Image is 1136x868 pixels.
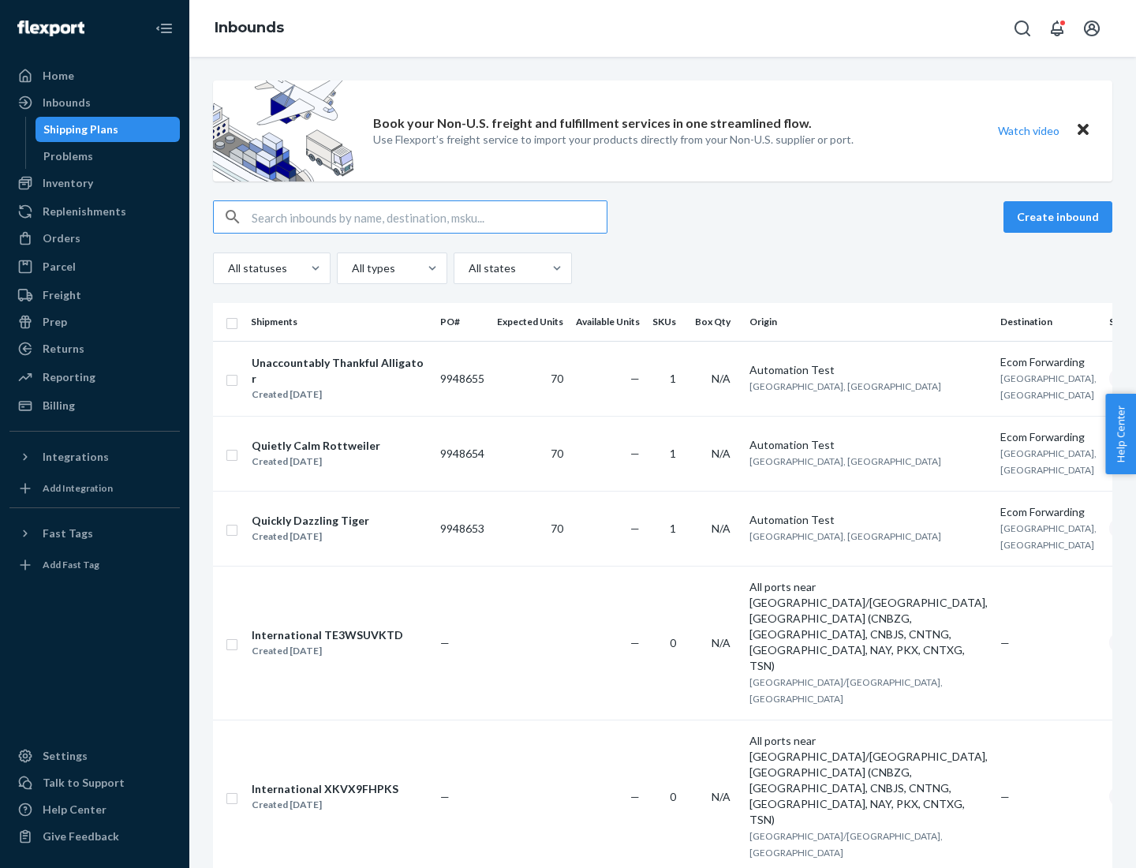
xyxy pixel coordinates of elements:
[43,398,75,413] div: Billing
[9,743,180,769] a: Settings
[252,513,369,529] div: Quickly Dazzling Tiger
[43,449,109,465] div: Integrations
[9,282,180,308] a: Freight
[551,522,563,535] span: 70
[1041,13,1073,44] button: Open notifications
[43,230,80,246] div: Orders
[9,226,180,251] a: Orders
[440,790,450,803] span: —
[9,824,180,849] button: Give Feedback
[43,68,74,84] div: Home
[749,830,943,859] span: [GEOGRAPHIC_DATA]/[GEOGRAPHIC_DATA], [GEOGRAPHIC_DATA]
[43,175,93,191] div: Inventory
[1003,201,1112,233] button: Create inbound
[712,790,731,803] span: N/A
[252,201,607,233] input: Search inbounds by name, destination, msku...
[749,530,941,542] span: [GEOGRAPHIC_DATA], [GEOGRAPHIC_DATA]
[670,522,676,535] span: 1
[434,303,491,341] th: PO#
[9,170,180,196] a: Inventory
[252,643,403,659] div: Created [DATE]
[1105,394,1136,474] button: Help Center
[9,476,180,501] a: Add Integration
[43,148,93,164] div: Problems
[43,122,118,137] div: Shipping Plans
[9,336,180,361] a: Returns
[670,372,676,385] span: 1
[749,455,941,467] span: [GEOGRAPHIC_DATA], [GEOGRAPHIC_DATA]
[712,372,731,385] span: N/A
[43,829,119,844] div: Give Feedback
[1000,447,1097,476] span: [GEOGRAPHIC_DATA], [GEOGRAPHIC_DATA]
[43,314,67,330] div: Prep
[252,781,398,797] div: International XKVX9FHPKS
[9,444,180,470] button: Integrations
[252,454,380,470] div: Created [DATE]
[43,95,91,110] div: Inbounds
[252,355,427,387] div: Unaccountably Thankful Alligator
[43,259,76,275] div: Parcel
[9,770,180,795] a: Talk to Support
[1000,636,1010,649] span: —
[1000,354,1097,370] div: Ecom Forwarding
[252,529,369,544] div: Created [DATE]
[43,775,125,791] div: Talk to Support
[551,447,563,460] span: 70
[252,387,427,402] div: Created [DATE]
[630,522,640,535] span: —
[570,303,646,341] th: Available Units
[630,372,640,385] span: —
[670,447,676,460] span: 1
[252,797,398,813] div: Created [DATE]
[670,636,676,649] span: 0
[43,748,88,764] div: Settings
[743,303,994,341] th: Origin
[9,365,180,390] a: Reporting
[630,447,640,460] span: —
[43,802,106,817] div: Help Center
[1000,522,1097,551] span: [GEOGRAPHIC_DATA], [GEOGRAPHIC_DATA]
[749,733,988,828] div: All ports near [GEOGRAPHIC_DATA]/[GEOGRAPHIC_DATA], [GEOGRAPHIC_DATA] (CNBZG, [GEOGRAPHIC_DATA], ...
[712,447,731,460] span: N/A
[749,437,988,453] div: Automation Test
[373,114,812,133] p: Book your Non-U.S. freight and fulfillment services in one streamlined flow.
[9,309,180,335] a: Prep
[252,627,403,643] div: International TE3WSUVKTD
[749,676,943,705] span: [GEOGRAPHIC_DATA]/[GEOGRAPHIC_DATA], [GEOGRAPHIC_DATA]
[245,303,434,341] th: Shipments
[712,636,731,649] span: N/A
[749,579,988,674] div: All ports near [GEOGRAPHIC_DATA]/[GEOGRAPHIC_DATA], [GEOGRAPHIC_DATA] (CNBZG, [GEOGRAPHIC_DATA], ...
[35,144,181,169] a: Problems
[988,119,1070,142] button: Watch video
[994,303,1103,341] th: Destination
[9,63,180,88] a: Home
[646,303,689,341] th: SKUs
[1073,119,1093,142] button: Close
[373,132,854,148] p: Use Flexport’s freight service to import your products directly from your Non-U.S. supplier or port.
[252,438,380,454] div: Quietly Calm Rottweiler
[9,797,180,822] a: Help Center
[689,303,743,341] th: Box Qty
[35,117,181,142] a: Shipping Plans
[440,636,450,649] span: —
[712,522,731,535] span: N/A
[9,254,180,279] a: Parcel
[467,260,469,276] input: All states
[434,491,491,566] td: 9948653
[43,287,81,303] div: Freight
[749,362,988,378] div: Automation Test
[9,521,180,546] button: Fast Tags
[749,380,941,392] span: [GEOGRAPHIC_DATA], [GEOGRAPHIC_DATA]
[17,21,84,36] img: Flexport logo
[1007,13,1038,44] button: Open Search Box
[1000,429,1097,445] div: Ecom Forwarding
[630,636,640,649] span: —
[551,372,563,385] span: 70
[1000,790,1010,803] span: —
[9,552,180,578] a: Add Fast Tag
[434,416,491,491] td: 9948654
[226,260,228,276] input: All statuses
[1000,504,1097,520] div: Ecom Forwarding
[350,260,352,276] input: All types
